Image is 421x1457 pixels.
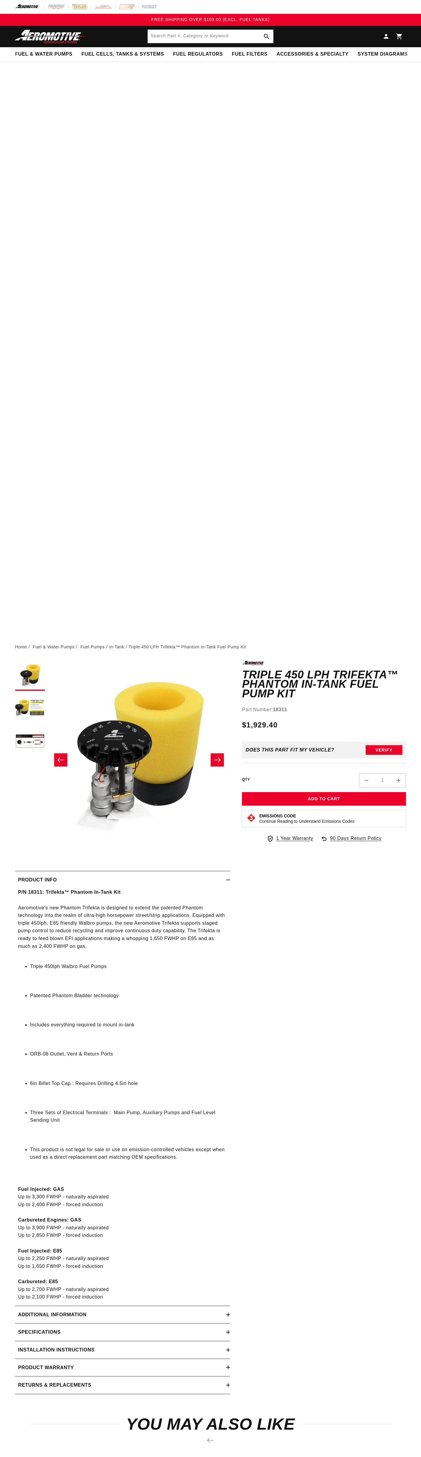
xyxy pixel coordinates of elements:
li: In-Tank [109,644,128,650]
span: Fuel Regulators [173,51,223,57]
button: Slide left [54,753,67,767]
strong: Carbureted Engines: GAS [18,1217,81,1222]
summary: Specifications [15,1323,230,1341]
a: Home [15,644,27,650]
button: Load image 1 in gallery view [15,661,45,691]
button: Search Part #, Category or Keyword [260,30,273,43]
span: 1 Year Warranty [276,835,313,842]
summary: Additional information [15,1306,230,1323]
strong: Fuel Injected: GAS [18,1187,64,1192]
summary: Fuel Regulators [169,47,227,61]
h2: Additional information [18,1311,87,1319]
li: Three Sets of Electrical Terminals : Main Pump, Auxiliary Pumps and Fuel Level Sending Unit [30,1109,227,1124]
strong: P/N 18311: Trifekta™ Phantom In-Tank Kit [18,890,121,895]
h2: Installation Instructions [18,1346,94,1354]
strong: Emissions Code [259,813,296,818]
a: 1 Year Warranty [267,835,313,842]
label: QTY [242,777,250,782]
span: Fuel Filters [232,51,268,57]
strong: Carbureted: E85 [18,1279,58,1284]
summary: System Diagrams [353,47,412,61]
div: Part Number: [242,706,406,714]
button: Verify [366,745,402,755]
img: Aeromotive [13,29,88,44]
summary: Returns & replacements [15,1376,230,1394]
a: 90 Days Return Policy [320,835,382,848]
summary: Fuel Cells, Tanks & Systems [77,47,169,61]
a: Fuel Pumps [80,644,105,650]
button: Emissions CodeContinue Reading to Understand Emissions Codes [259,813,354,824]
button: Load image 3 in gallery view [15,727,45,757]
summary: Product Info [15,871,230,889]
span: Accessories & Specialty [277,51,348,57]
span: System Diagrams [358,51,407,57]
span: $1,929.40 [242,720,277,730]
button: Add to Cart [242,792,406,806]
h2: Product warranty [18,1364,74,1372]
li: ORB-08 Outlet, Vent & Return Ports [30,1050,227,1058]
li: 6in Billet Top Cap : Requires Drilling 4.5in hole [30,1080,227,1087]
summary: Fuel & Water Pumps [11,47,77,61]
h2: Returns & replacements [18,1381,91,1389]
summary: Installation Instructions [15,1341,230,1359]
span: Fuel Cells, Tanks & Systems [82,51,164,57]
div: Does This part fit My vehicle? [246,747,334,753]
p: Continue Reading to Understand Emissions Codes [259,819,354,824]
button: Slide right [211,753,224,767]
li: Triple 450 LPH Trifekta™ Phantom In-Tank Fuel Pump Kit [128,644,246,650]
media-gallery: Gallery Viewer [15,661,230,859]
summary: Accessories & Specialty [272,47,353,61]
h2: You may also like [30,1417,391,1431]
li: Triple 450lph Walbro Fuel Pumps [30,963,227,970]
h2: Product Info [18,876,57,884]
span: Fuel & Water Pumps [15,51,73,57]
li: This product is not legal for sale or use on emission-controlled vehicles except when used as a d... [30,1146,227,1161]
h1: Triple 450 LPH Trifekta™ Phantom In-Tank Fuel Pump Kit [242,670,406,699]
img: Emissions code [246,813,256,823]
summary: Fuel Filters [227,47,272,61]
button: Previous slide [204,1434,217,1447]
summary: Product warranty [15,1359,230,1376]
li: Patented Phantom Bladder technology [30,992,227,1000]
strong: 18311 [273,707,287,712]
h2: Specifications [18,1328,60,1336]
span: 90 Days Return Policy [330,835,382,848]
a: Fuel & Water Pumps [33,644,75,650]
li: Includes everything required to mount in-tank [30,1021,227,1029]
p: Aeromotive’s new Phantom Trifekta is designed to extend the patented Phantom technology into the ... [18,888,227,958]
nav: breadcrumbs [15,644,406,650]
p: Up to 3,300 FWHP - naturally aspirated Up to 2,400 FWHP - forced induction Up to 3,900 FWHP - nat... [18,1170,227,1301]
button: Load image 2 in gallery view [15,694,45,724]
input: Search Part #, Category or Keyword [148,30,274,43]
span: FREE SHIPPING OVER $109.00 (EXCL. FUEL TANKS) [151,17,270,22]
strong: Fuel Injected: E85 [18,1248,62,1253]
